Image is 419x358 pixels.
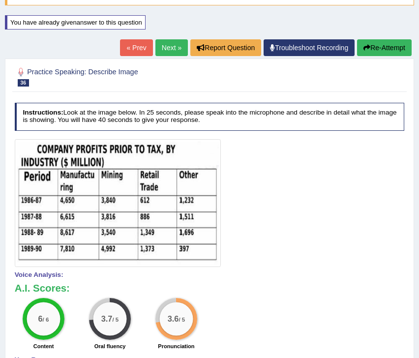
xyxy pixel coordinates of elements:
a: Troubleshoot Recording [264,39,355,56]
big: 6 [38,315,43,324]
b: Instructions: [23,109,63,116]
label: Pronunciation [158,342,194,350]
label: Oral fluency [94,342,126,350]
h4: Look at the image below. In 25 seconds, please speak into the microphone and describe in detail w... [15,103,405,131]
h2: Practice Speaking: Describe Image [15,66,256,87]
big: 3.7 [101,315,113,324]
button: Report Question [190,39,261,56]
a: « Prev [120,39,152,56]
h4: Voice Analysis: [15,271,405,279]
label: Content [33,342,54,350]
small: / 5 [179,317,185,323]
div: You have already given answer to this question [5,15,146,30]
button: Re-Attempt [357,39,412,56]
small: / 6 [43,317,49,323]
a: Next » [155,39,188,56]
big: 3.6 [168,315,179,324]
small: / 5 [112,317,119,323]
span: 36 [18,79,29,87]
b: A.I. Scores: [15,283,70,294]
